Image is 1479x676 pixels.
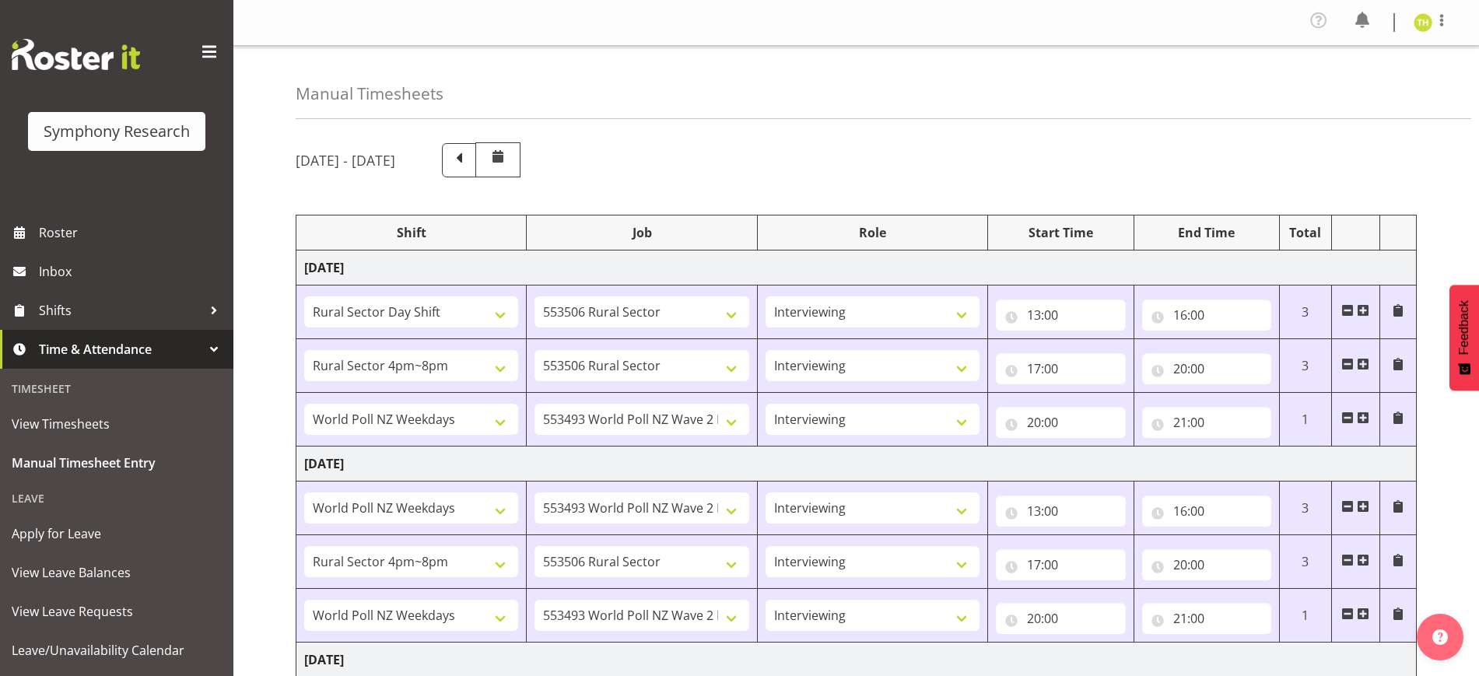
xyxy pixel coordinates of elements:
input: Click to select... [1142,407,1271,438]
input: Click to select... [996,549,1125,580]
input: Click to select... [996,353,1125,384]
a: View Leave Requests [4,592,230,631]
td: 1 [1279,393,1331,447]
td: 3 [1279,535,1331,589]
a: Apply for Leave [4,514,230,553]
td: [DATE] [296,447,1417,482]
a: View Timesheets [4,405,230,443]
img: tristan-healley11868.jpg [1414,13,1432,32]
input: Click to select... [1142,299,1271,331]
div: Role [766,223,980,242]
span: View Leave Requests [12,600,222,623]
button: Feedback - Show survey [1449,285,1479,391]
div: Symphony Research [44,120,190,143]
span: Time & Attendance [39,338,202,361]
input: Click to select... [996,299,1125,331]
span: Feedback [1457,300,1471,355]
h4: Manual Timesheets [296,85,443,103]
span: Shifts [39,299,202,322]
input: Click to select... [1142,549,1271,580]
div: Leave [4,482,230,514]
img: help-xxl-2.png [1432,629,1448,645]
td: 1 [1279,589,1331,643]
div: Shift [304,223,518,242]
input: Click to select... [1142,603,1271,634]
input: Click to select... [996,496,1125,527]
input: Click to select... [1142,353,1271,384]
input: Click to select... [1142,496,1271,527]
a: Manual Timesheet Entry [4,443,230,482]
div: Job [534,223,748,242]
td: 3 [1279,285,1331,339]
a: Leave/Unavailability Calendar [4,631,230,670]
img: Rosterit website logo [12,39,140,70]
div: Timesheet [4,373,230,405]
input: Click to select... [996,603,1125,634]
a: View Leave Balances [4,553,230,592]
div: End Time [1142,223,1271,242]
span: Roster [39,221,226,244]
span: Inbox [39,260,226,283]
span: Manual Timesheet Entry [12,451,222,475]
span: Leave/Unavailability Calendar [12,639,222,662]
div: Total [1288,223,1323,242]
h5: [DATE] - [DATE] [296,152,395,169]
td: [DATE] [296,250,1417,285]
div: Start Time [996,223,1125,242]
input: Click to select... [996,407,1125,438]
span: View Leave Balances [12,561,222,584]
td: 3 [1279,339,1331,393]
td: 3 [1279,482,1331,535]
span: View Timesheets [12,412,222,436]
span: Apply for Leave [12,522,222,545]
